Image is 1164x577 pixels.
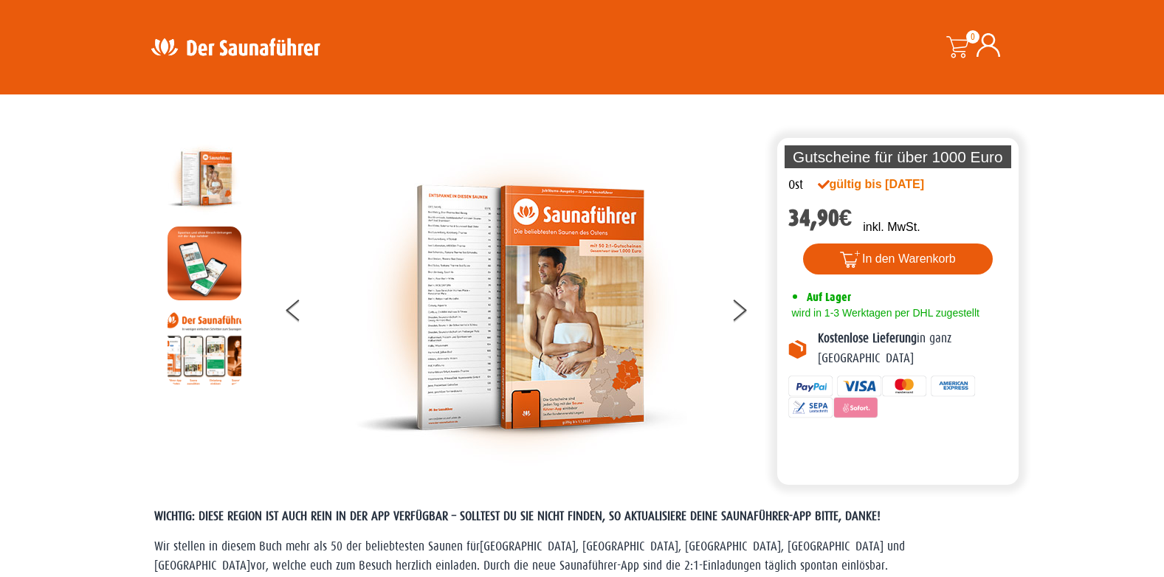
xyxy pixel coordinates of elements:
[785,145,1012,168] p: Gutscheine für über 1000 Euro
[788,176,803,195] div: Ost
[839,204,853,232] span: €
[355,142,687,474] img: der-saunafuehrer-2025-ost
[154,539,905,573] span: [GEOGRAPHIC_DATA], [GEOGRAPHIC_DATA], [GEOGRAPHIC_DATA], [GEOGRAPHIC_DATA] und [GEOGRAPHIC_DATA]
[863,218,920,236] p: inkl. MwSt.
[818,329,1008,368] p: in ganz [GEOGRAPHIC_DATA]
[788,307,979,319] span: wird in 1-3 Werktagen per DHL zugestellt
[168,142,241,215] img: der-saunafuehrer-2025-ost
[803,243,993,274] button: In den Warenkorb
[818,331,917,345] b: Kostenlose Lieferung
[168,311,241,385] img: Anleitung7tn
[818,176,957,193] div: gültig bis [DATE]
[966,30,979,44] span: 0
[154,539,480,553] span: Wir stellen in diesem Buch mehr als 50 der beliebtesten Saunen für
[168,227,241,300] img: MOCKUP-iPhone_regional
[154,509,881,523] span: WICHTIG: DIESE REGION IST AUCH REIN IN DER APP VERFÜGBAR – SOLLTEST DU SIE NICHT FINDEN, SO AKTUA...
[807,290,851,304] span: Auf Lager
[788,204,853,232] bdi: 34,90
[250,559,888,573] span: vor, welche euch zum Besuch herzlich einladen. Durch die neue Saunaführer-App sind die 2:1-Einlad...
